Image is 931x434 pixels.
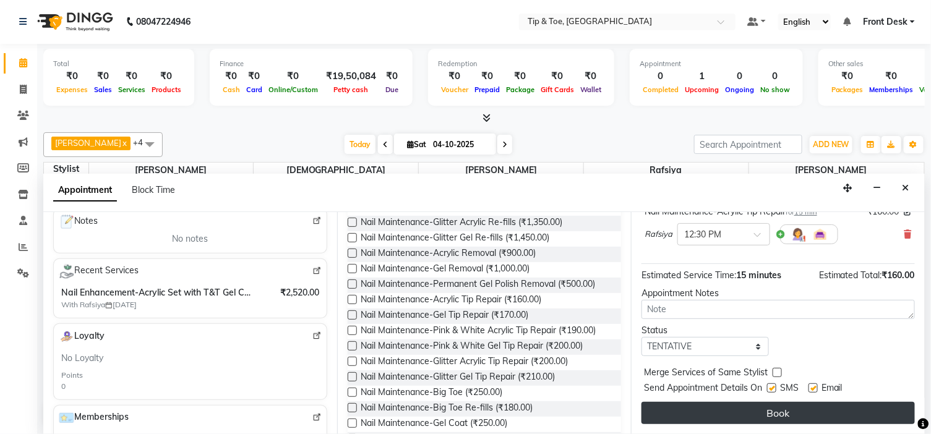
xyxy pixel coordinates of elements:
span: No notes [173,232,208,245]
span: Petty cash [331,85,372,94]
div: 0 [757,69,793,83]
span: ADD NEW [813,140,849,149]
span: Memberships [59,411,129,425]
span: [PERSON_NAME] [55,138,121,148]
b: 08047224946 [136,4,191,39]
span: Sat [404,140,429,149]
div: ₹0 [115,69,148,83]
span: ₹2,520.00 [280,286,319,299]
div: ₹0 [243,69,265,83]
span: Nail Maintenance-Acrylic Removal (₹900.00) [361,247,536,262]
span: Nail Maintenance-Big Toe (₹250.00) [361,386,502,401]
i: Edit price [904,208,912,216]
div: ₹0 [148,69,184,83]
span: Recent Services [59,264,139,279]
span: Merge Services of Same Stylist [644,366,768,381]
span: No Loyalty [61,352,103,365]
div: ₹0 [828,69,867,83]
button: Book [641,402,915,424]
span: Notes [59,214,98,230]
span: Estimated Total: [819,270,882,281]
span: Online/Custom [265,85,321,94]
span: Prepaid [471,85,503,94]
span: Voucher [438,85,471,94]
span: Card [243,85,265,94]
button: Close [897,179,915,198]
span: Nail Maintenance-Glitter Acrylic Re-fills (₹1,350.00) [361,216,562,231]
div: Appointment [640,59,793,69]
span: Cash [220,85,243,94]
span: Nail Maintenance-Glitter Gel Re-fills (₹1,450.00) [361,231,549,247]
div: ₹0 [538,69,577,83]
input: 2025-10-04 [429,135,491,154]
div: Total [53,59,184,69]
span: No show [757,85,793,94]
span: Ongoing [722,85,757,94]
span: Nail Maintenance-Big Toe Re-fills (₹180.00) [361,401,533,417]
img: Hairdresser.png [791,227,805,242]
div: ₹0 [577,69,604,83]
span: Send Appointment Details On [644,381,762,397]
span: [PERSON_NAME] [89,163,254,178]
span: Email [822,381,843,397]
div: ₹0 [867,69,917,83]
span: 15 min [794,208,817,216]
span: ₹160.00 [882,270,915,281]
div: Finance [220,59,403,69]
span: SMS [780,381,799,397]
div: 0 [61,381,66,392]
img: logo [32,4,116,39]
div: ₹0 [503,69,538,83]
div: ₹0 [53,69,91,83]
span: Today [345,135,375,154]
div: Stylist [44,163,88,176]
span: Loyalty [59,329,105,344]
small: for [786,208,817,216]
span: +4 [133,137,152,147]
span: Nail Maintenance-Glitter Acrylic Tip Repair (₹200.00) [361,355,568,370]
span: Front Desk [863,15,907,28]
span: Expenses [53,85,91,94]
div: ₹19,50,084 [321,69,381,83]
div: ₹0 [471,69,503,83]
a: x [121,138,127,148]
span: Nail Maintenance-Acrylic Tip Repair (₹160.00) [361,293,541,308]
div: Nail Maintenance-Acrylic Tip Repair [645,205,817,218]
span: Nail Maintenance-Pink & White Gel Tip Repair (₹200.00) [361,339,583,355]
div: 1 [682,69,722,83]
span: Sales [91,85,115,94]
span: Completed [640,85,682,94]
span: Rafsiya [584,163,749,178]
span: With Rafsiya [DATE] [61,299,216,310]
span: [DEMOGRAPHIC_DATA] [254,163,418,178]
span: Rafsiya [645,228,672,240]
button: ADD NEW [810,136,852,153]
span: Nail Maintenance-Pink & White Acrylic Tip Repair (₹190.00) [361,324,596,339]
span: Nail Enhancement-Acrylic Set with T&T Gel Color [61,286,255,299]
div: ₹0 [265,69,321,83]
div: ₹0 [438,69,471,83]
div: ₹0 [381,69,403,83]
span: ₹160.00 [867,205,899,218]
span: [PERSON_NAME] [749,163,914,178]
div: 0 [640,69,682,83]
span: Services [115,85,148,94]
span: Memberships [867,85,917,94]
span: Nail Maintenance-Glitter Gel Tip Repair (₹210.00) [361,370,555,386]
span: Upcoming [682,85,722,94]
span: Nail Maintenance-Gel Tip Repair (₹170.00) [361,308,528,324]
span: Estimated Service Time: [641,270,736,281]
span: Nail Maintenance-Gel Coat (₹250.00) [361,417,507,432]
span: Due [382,85,401,94]
div: ₹0 [220,69,243,83]
span: Gift Cards [538,85,577,94]
div: 0 [722,69,757,83]
div: ₹0 [91,69,115,83]
div: Appointment Notes [641,287,915,300]
span: Block Time [132,184,175,195]
span: Package [503,85,538,94]
input: Search Appointment [694,135,802,154]
span: 15 minutes [736,270,781,281]
div: Redemption [438,59,604,69]
div: Points [61,370,83,381]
